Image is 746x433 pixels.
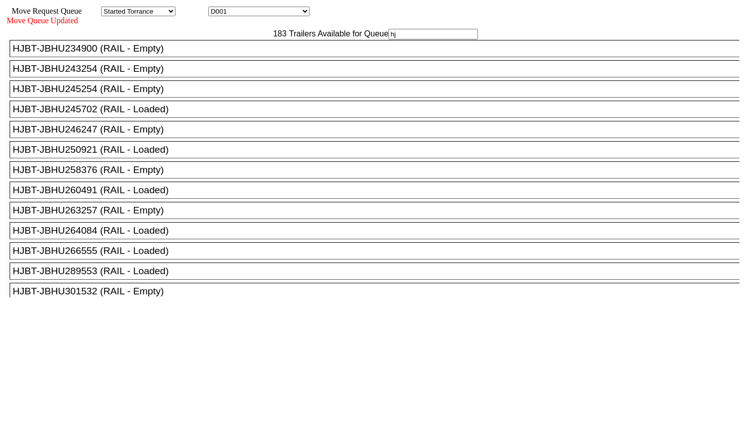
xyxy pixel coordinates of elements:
span: Trailers Available for Queue [287,29,389,38]
span: Location [178,7,206,15]
div: HJBT-JBHU260491 (RAIL - Loaded) [13,185,745,196]
div: HJBT-JBHU258376 (RAIL - Empty) [13,164,745,176]
span: 183 [268,29,287,38]
div: HJBT-JBHU246247 (RAIL - Empty) [13,124,745,135]
div: HJBT-JBHU250921 (RAIL - Loaded) [13,144,745,155]
div: HJBT-JBHU289553 (RAIL - Loaded) [13,266,745,277]
input: Filter Available Trailers [388,29,478,39]
div: HJBT-JBHU243254 (RAIL - Empty) [13,63,745,74]
span: Area [83,7,99,15]
div: HJBT-JBHU234900 (RAIL - Empty) [13,43,745,54]
div: HJBT-JBHU264084 (RAIL - Loaded) [13,225,745,236]
div: HJBT-JBHU266555 (RAIL - Loaded) [13,245,745,256]
div: HJBT-JBHU245254 (RAIL - Empty) [13,83,745,95]
div: HJBT-JBHU301532 (RAIL - Empty) [13,286,745,297]
div: HJBT-JBHU245702 (RAIL - Loaded) [13,104,745,115]
div: HJBT-JBHU263257 (RAIL - Empty) [13,205,745,216]
span: Move Request Queue [7,7,82,15]
span: Move Queue Updated [7,16,78,25]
